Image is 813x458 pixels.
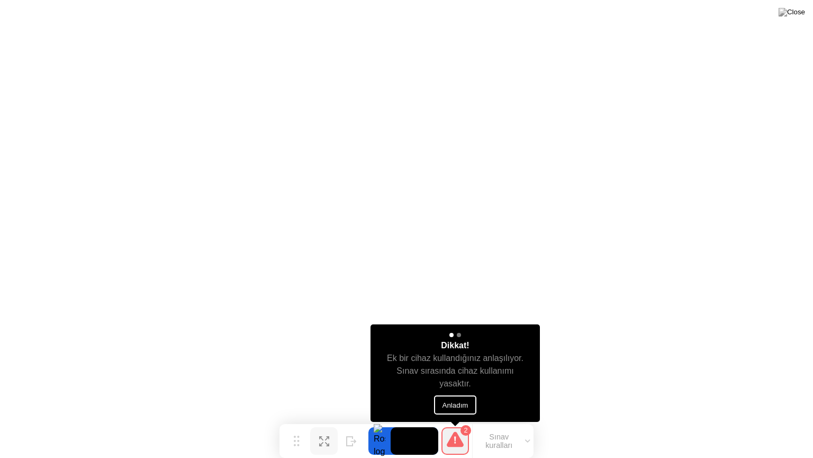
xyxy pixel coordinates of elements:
div: Dikkat! [441,339,469,352]
div: 2 [460,425,471,436]
img: Close [779,8,805,16]
div: Ek bir cihaz kullandığınız anlaşılıyor. Sınav sırasında cihaz kullanımı yasaktır. [380,352,531,390]
button: Sınav kuralları [473,432,534,450]
button: Anladım [434,395,477,415]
